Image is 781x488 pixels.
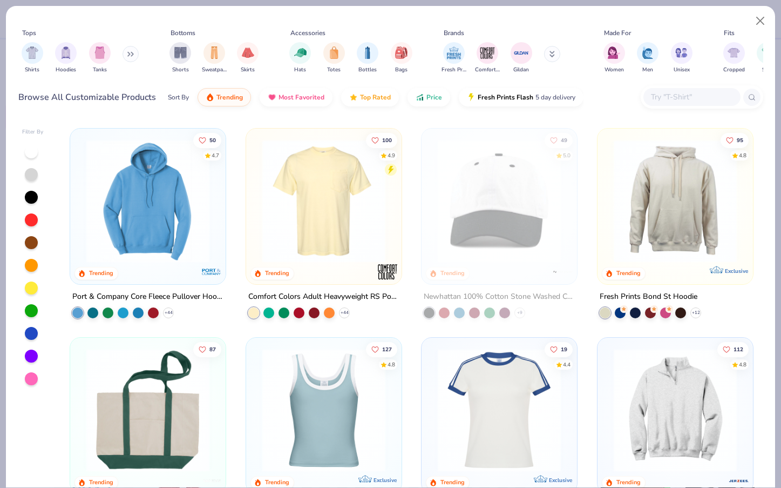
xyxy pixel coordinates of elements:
button: filter button [169,42,191,74]
div: filter for Bags [391,42,412,74]
div: filter for Slim [757,42,778,74]
span: Women [605,66,624,74]
span: Men [642,66,653,74]
div: filter for Bottles [357,42,378,74]
img: Skirts Image [242,46,254,59]
img: Hoodies Image [60,46,72,59]
div: filter for Skirts [237,42,259,74]
button: filter button [237,42,259,74]
img: Comfort Colors Image [479,45,495,61]
span: Tanks [93,66,107,74]
img: Cropped Image [728,46,740,59]
div: filter for Sweatpants [202,42,227,74]
span: Skirts [241,66,255,74]
img: trending.gif [206,93,214,102]
div: filter for Men [637,42,658,74]
input: Try "T-Shirt" [650,91,733,103]
button: filter button [391,42,412,74]
div: Made For [604,28,631,38]
img: Fresh Prints Image [446,45,462,61]
img: Slim Image [762,46,773,59]
span: Hats [294,66,306,74]
button: filter button [442,42,466,74]
button: Price [408,88,450,106]
button: Most Favorited [260,88,332,106]
div: filter for Unisex [671,42,692,74]
button: filter button [22,42,43,74]
button: filter button [511,42,532,74]
img: Men Image [642,46,654,59]
span: 5 day delivery [535,91,575,104]
img: most_fav.gif [268,93,276,102]
button: filter button [289,42,311,74]
div: Tops [22,28,36,38]
button: filter button [637,42,658,74]
div: Sort By [168,92,189,102]
button: filter button [757,42,778,74]
div: filter for Comfort Colors [475,42,500,74]
div: filter for Tanks [89,42,111,74]
div: filter for Hoodies [55,42,77,74]
button: filter button [357,42,378,74]
img: Unisex Image [675,46,688,59]
button: filter button [475,42,500,74]
div: filter for Shorts [169,42,191,74]
button: filter button [55,42,77,74]
img: Sweatpants Image [208,46,220,59]
img: Tanks Image [94,46,106,59]
span: Trending [216,93,243,102]
div: filter for Cropped [723,42,745,74]
span: Price [426,93,442,102]
button: filter button [323,42,345,74]
img: Women Image [608,46,620,59]
span: Shorts [172,66,189,74]
span: Comfort Colors [475,66,500,74]
img: TopRated.gif [349,93,358,102]
div: filter for Hats [289,42,311,74]
div: Brands [444,28,464,38]
div: Filter By [22,128,44,136]
img: Shirts Image [26,46,38,59]
span: Most Favorited [279,93,324,102]
button: Top Rated [341,88,399,106]
span: Totes [327,66,341,74]
button: filter button [671,42,692,74]
img: Bags Image [395,46,407,59]
span: Slim [762,66,773,74]
span: Fresh Prints Flash [478,93,533,102]
div: Bottoms [171,28,195,38]
span: Unisex [674,66,690,74]
span: Top Rated [360,93,391,102]
span: Bottles [358,66,377,74]
img: Bottles Image [362,46,373,59]
img: Hats Image [294,46,307,59]
img: Shorts Image [174,46,187,59]
span: Gildan [513,66,529,74]
div: filter for Shirts [22,42,43,74]
button: filter button [202,42,227,74]
span: Cropped [723,66,745,74]
img: Totes Image [328,46,340,59]
span: Sweatpants [202,66,227,74]
img: flash.gif [467,93,476,102]
span: Fresh Prints [442,66,466,74]
button: filter button [723,42,745,74]
div: Fits [724,28,735,38]
div: Accessories [290,28,325,38]
button: filter button [603,42,625,74]
span: Shirts [25,66,39,74]
div: filter for Fresh Prints [442,42,466,74]
span: Hoodies [56,66,76,74]
div: filter for Gildan [511,42,532,74]
button: Trending [198,88,251,106]
div: filter for Totes [323,42,345,74]
img: Gildan Image [513,45,529,61]
button: Close [750,11,771,31]
button: filter button [89,42,111,74]
span: Bags [395,66,408,74]
button: Fresh Prints Flash5 day delivery [459,88,583,106]
div: Browse All Customizable Products [18,91,156,104]
div: filter for Women [603,42,625,74]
